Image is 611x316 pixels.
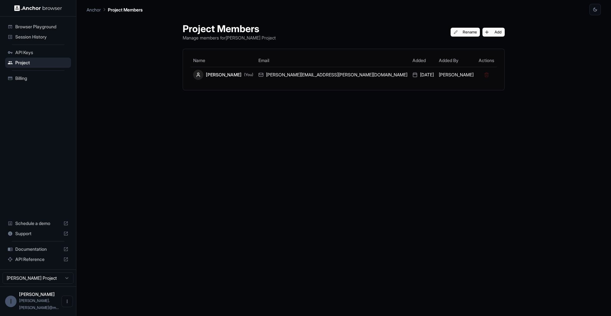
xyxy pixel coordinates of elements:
[5,218,71,228] div: Schedule a demo
[191,54,256,67] th: Name
[5,296,17,307] div: I
[436,67,476,82] td: [PERSON_NAME]
[256,54,410,67] th: Email
[19,291,55,297] span: Ivan Sanchez
[19,298,59,310] span: ivan.sanchez@medtrainer.com
[451,28,480,37] button: Rename
[5,32,71,42] div: Session History
[5,228,71,239] div: Support
[15,24,68,30] span: Browser Playground
[482,28,505,37] button: Add
[244,72,253,77] span: (You)
[15,220,61,227] span: Schedule a demo
[15,60,68,66] span: Project
[436,54,476,67] th: Added By
[5,244,71,254] div: Documentation
[61,296,73,307] button: Open menu
[412,72,434,78] div: [DATE]
[410,54,436,67] th: Added
[87,6,143,13] nav: breadcrumb
[5,254,71,264] div: API Reference
[15,246,61,252] span: Documentation
[193,70,253,80] div: [PERSON_NAME]
[476,54,497,67] th: Actions
[87,6,101,13] p: Anchor
[5,58,71,68] div: Project
[15,49,68,56] span: API Keys
[183,23,276,34] h1: Project Members
[258,72,407,78] div: [PERSON_NAME][EMAIL_ADDRESS][PERSON_NAME][DOMAIN_NAME]
[5,47,71,58] div: API Keys
[15,256,61,263] span: API Reference
[15,34,68,40] span: Session History
[5,22,71,32] div: Browser Playground
[108,6,143,13] p: Project Members
[183,34,276,41] p: Manage members for [PERSON_NAME] Project
[14,5,62,11] img: Anchor Logo
[15,230,61,237] span: Support
[5,73,71,83] div: Billing
[15,75,68,81] span: Billing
